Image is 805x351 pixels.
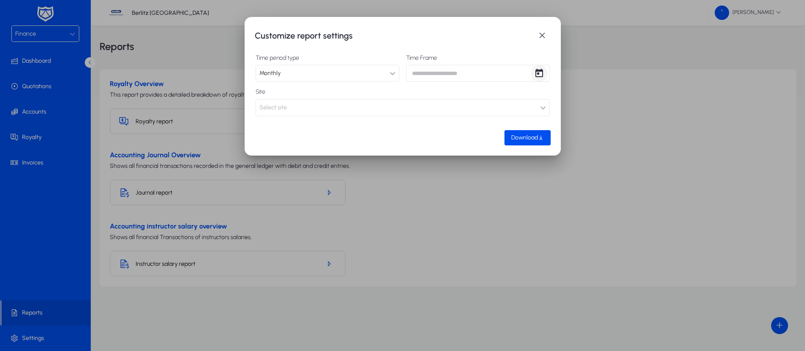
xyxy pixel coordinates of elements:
[23,49,30,56] img: tab_domain_overview_orange.svg
[255,29,534,42] h1: Customize report settings
[14,14,20,20] img: logo_orange.svg
[504,130,551,145] button: Download
[256,55,399,61] label: Time period type
[531,65,548,82] button: Open calendar
[94,50,143,56] div: Keywords by Traffic
[22,22,93,29] div: Domain: [DOMAIN_NAME]
[406,55,550,61] label: Time Frame
[24,14,42,20] div: v 4.0.25
[259,99,287,116] span: Select site
[259,70,281,77] span: Monthly
[511,134,538,141] span: Download
[32,50,76,56] div: Domain Overview
[84,49,91,56] img: tab_keywords_by_traffic_grey.svg
[256,89,550,95] label: Site
[14,22,20,29] img: website_grey.svg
